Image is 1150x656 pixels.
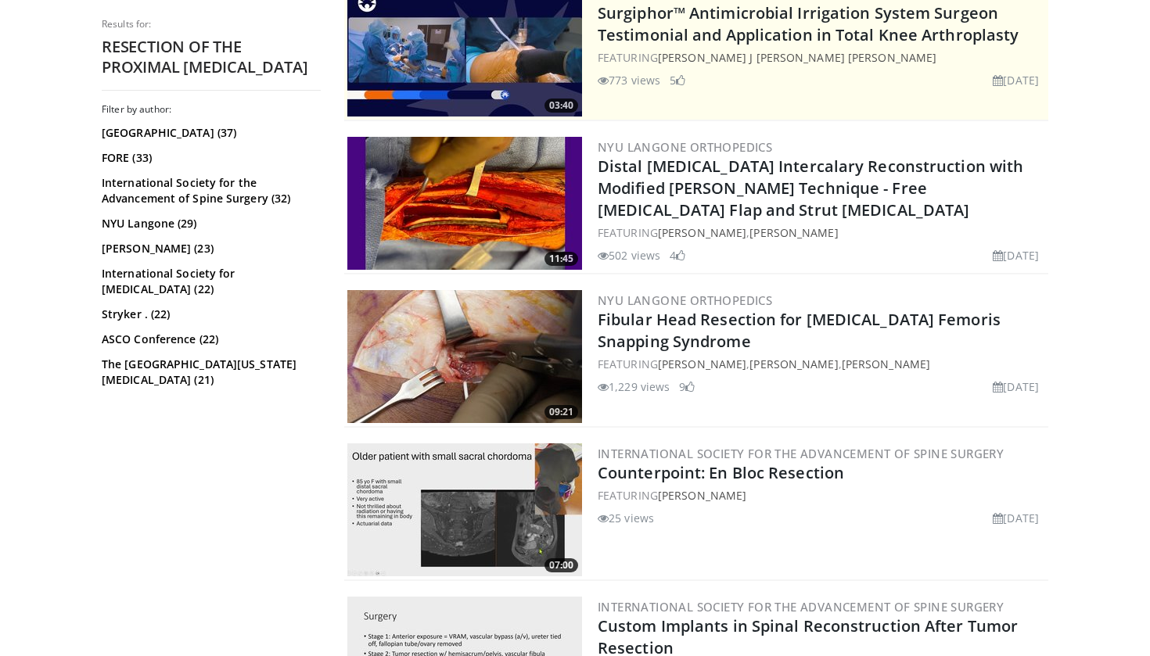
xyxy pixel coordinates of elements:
a: Stryker . (22) [102,306,317,322]
li: [DATE] [993,510,1039,526]
li: [DATE] [993,378,1039,395]
a: [PERSON_NAME] [842,357,930,371]
a: NYU Langone Orthopedics [598,139,772,155]
a: International Society for [MEDICAL_DATA] (22) [102,266,317,297]
a: [GEOGRAPHIC_DATA] (37) [102,125,317,141]
li: [DATE] [993,247,1039,263]
li: 502 views [598,247,660,263]
a: [PERSON_NAME] J [PERSON_NAME] [PERSON_NAME] [658,50,936,65]
div: FEATURING [598,487,1045,504]
a: The [GEOGRAPHIC_DATA][US_STATE][MEDICAL_DATA] (21) [102,357,317,388]
a: NYU Langone (29) [102,216,317,231]
a: 07:00 [347,443,582,576]
a: Fibular Head Resection for [MEDICAL_DATA] Femoris Snapping Syndrome [598,309,1001,352]
div: FEATURING [598,49,1045,66]
a: International Society for the Advancement of Spine Surgery (32) [102,175,317,206]
span: 09:21 [544,405,578,419]
h2: RESECTION OF THE PROXIMAL [MEDICAL_DATA] [102,37,321,77]
a: [PERSON_NAME] [749,225,838,240]
a: [PERSON_NAME] [749,357,838,371]
a: Counterpoint: En Bloc Resection [598,462,844,483]
span: 11:45 [544,252,578,266]
a: [PERSON_NAME] (23) [102,241,317,256]
li: 9 [679,378,695,395]
span: 07:00 [544,558,578,572]
li: 1,229 views [598,378,670,395]
a: Distal [MEDICAL_DATA] Intercalary Reconstruction with Modified [PERSON_NAME] Technique - Free [ME... [598,156,1023,220]
a: NYU Langone Orthopedics [598,292,772,308]
a: [PERSON_NAME] [658,488,746,503]
span: 03:40 [544,99,578,113]
a: Surgiphor™ Antimicrobial Irrigation System Surgeon Testimonial and Application in Total Knee Arth... [598,2,1019,45]
a: International Society for the Advancement of Spine Surgery [598,446,1004,461]
li: 5 [670,72,685,88]
img: 4cafd65e-4a74-4dd3-bcdf-43fb3f6202e1.jpg.300x170_q85_crop-smart_upscale.jpg [347,290,582,423]
a: 11:45 [347,137,582,270]
li: 4 [670,247,685,263]
img: 0f35fb88-408a-446b-9619-a7bf86a3b261.jpg.300x170_q85_crop-smart_upscale.jpg [347,137,582,270]
h3: Filter by author: [102,103,321,116]
div: FEATURING , [598,224,1045,241]
a: 09:21 [347,290,582,423]
a: ASCO Conference (22) [102,332,317,347]
a: International Society for the Advancement of Spine Surgery [598,599,1004,615]
li: 25 views [598,510,654,526]
a: [PERSON_NAME] [658,357,746,371]
div: FEATURING , , [598,356,1045,372]
a: [PERSON_NAME] [658,225,746,240]
li: 773 views [598,72,660,88]
img: b2dd5189-ea6a-4a4c-93d0-dce1276ab3cc.300x170_q85_crop-smart_upscale.jpg [347,443,582,576]
a: FORE (33) [102,150,317,166]
li: [DATE] [993,72,1039,88]
p: Results for: [102,18,321,30]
